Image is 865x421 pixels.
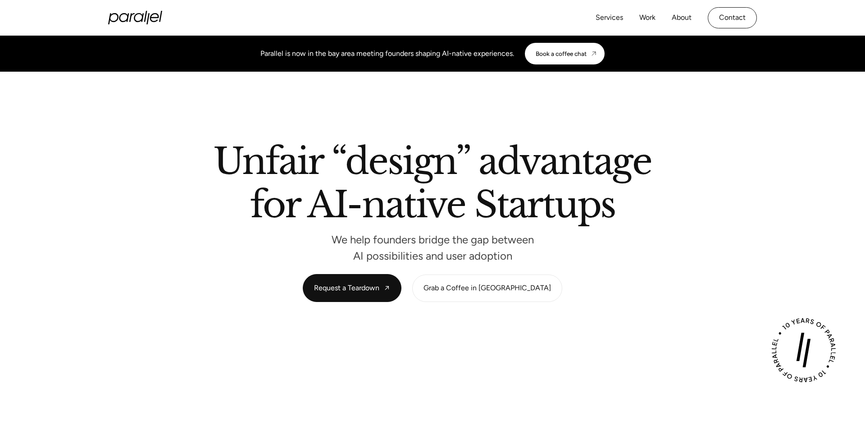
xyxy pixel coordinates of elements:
[672,11,692,24] a: About
[639,11,656,24] a: Work
[590,50,597,57] img: CTA arrow image
[708,7,757,28] a: Contact
[108,11,162,24] a: home
[331,236,534,260] p: We help founders bridge the gap between AI possibilities and user adoption
[536,50,587,57] div: Book a coffee chat
[260,48,514,59] div: Parallel is now in the bay area meeting founders shaping AI-native experiences.
[525,43,605,64] a: Book a coffee chat
[596,11,623,24] a: Services
[176,144,689,218] h1: Unfair “design” advantage for AI-native Startups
